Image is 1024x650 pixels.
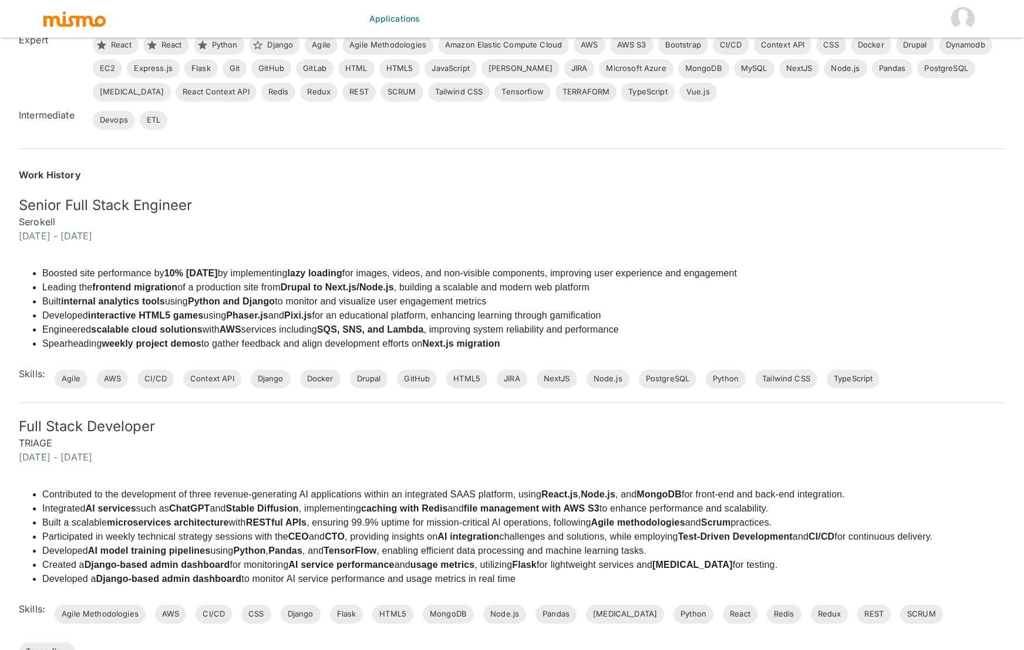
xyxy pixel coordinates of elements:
[587,373,629,385] span: Node.js
[42,294,737,309] li: Built using to monitor and visualize user engagement metrics
[281,282,394,292] strong: Drupal to Next.js/Node.js
[537,373,577,385] span: NextJS
[591,517,685,527] strong: Agile methodologies
[767,608,801,620] span: Redis
[342,39,433,51] span: Agile Methodologies
[564,63,595,75] span: JIRA
[951,7,975,31] img: 23andMe Jinal
[287,268,342,278] strong: lazy loading
[137,373,174,385] span: CI/CD
[42,544,932,558] li: Developed using , , and , enabling efficient data processing and machine learning tasks.
[652,560,733,570] strong: [MEDICAL_DATA]
[19,450,1005,464] h6: [DATE] - [DATE]
[621,86,675,98] span: TypeScript
[497,373,527,385] span: JIRA
[851,39,891,51] span: Docker
[599,63,673,75] span: Microsoft Azure
[701,517,731,527] strong: Scrum
[93,63,122,75] span: EC2
[93,86,171,98] span: [MEDICAL_DATA]
[361,503,448,513] strong: caching with Redis
[268,546,302,556] strong: Pandas
[824,63,867,75] span: Node.js
[42,502,932,516] li: Integrated such as and , implementing and to enhance performance and scalability.
[154,39,189,51] span: React
[428,86,490,98] span: Tailwind CSS
[183,373,241,385] span: Context API
[535,608,577,620] span: Pandas
[857,608,891,620] span: REST
[233,546,265,556] strong: Python
[42,558,932,572] li: Created a for monitoring and , utilizing for lightweight services and for testing.
[42,516,932,530] li: Built a scalable with , ensuring 99.9% uptime for mission-critical AI operations, following and p...
[251,373,291,385] span: Django
[372,608,413,620] span: HTML5
[917,63,975,75] span: PostgreSQL
[342,86,376,98] span: REST
[19,215,1005,229] h6: Serokell
[658,39,708,51] span: Bootstrap
[281,608,321,620] span: Django
[494,86,551,98] span: Tensorflow
[164,268,218,278] strong: 10% [DATE]
[246,517,306,527] strong: RESTful APIs
[42,323,737,337] li: Engineered with services including , improving system reliability and performance
[410,560,475,570] strong: usage metrics
[350,373,388,385] span: Drupal
[42,487,932,502] li: Contributed to the development of three revenue-generating AI applications within an integrated S...
[679,86,717,98] span: Vue.js
[93,114,135,126] span: Devops
[464,503,599,513] strong: file management with AWS S3
[226,310,268,320] strong: Phaser.js
[107,517,229,527] strong: microservices architecture
[19,108,83,122] h6: Intermediate
[42,266,737,280] li: Boosted site performance by by implementing for images, videos, and non-visible components, impro...
[734,63,774,75] span: MySQL
[55,373,87,385] span: Agile
[673,608,713,620] span: Python
[19,229,1005,243] h6: [DATE] - [DATE]
[19,33,83,47] h6: Expert
[446,373,487,385] span: HTML5
[639,373,697,385] span: PostgreSQL
[779,63,820,75] span: NextJS
[574,39,605,51] span: AWS
[91,324,202,334] strong: scalable cloud solutions
[102,338,201,348] strong: weekly project demos
[586,608,664,620] span: [MEDICAL_DATA]
[300,373,341,385] span: Docker
[284,310,312,320] strong: Pixi.js
[184,63,218,75] span: Flask
[42,530,932,544] li: Participated in weekly technical strategy sessions with the and , providing insights on challenge...
[42,280,737,294] li: Leading the of a production site from , building a scalable and modern web platform
[85,560,230,570] strong: Django-based admin dashboard
[176,86,257,98] span: React Context API
[19,367,45,381] h6: Skills:
[636,489,682,499] strong: MongoDB
[86,503,136,513] strong: AI services
[288,531,309,541] strong: CEO
[811,608,848,620] span: Redux
[723,608,757,620] span: React
[19,168,1005,182] h6: Work History
[678,63,729,75] span: MongoDB
[397,373,437,385] span: GitHub
[260,39,300,51] span: Django
[872,63,913,75] span: Pandas
[127,63,180,75] span: Express.js
[61,296,165,306] strong: internal analytics tools
[155,608,186,620] span: AWS
[241,608,271,620] span: CSS
[555,86,617,98] span: TERRAFORM
[261,86,296,98] span: Redis
[305,39,338,51] span: Agile
[754,39,812,51] span: Context API
[379,63,420,75] span: HTML5
[300,86,338,98] span: Redux
[97,373,128,385] span: AWS
[437,531,499,541] strong: AI integration
[512,560,537,570] strong: Flask
[438,39,569,51] span: Amazon Elastic Compute Cloud
[205,39,245,51] span: Python
[19,196,1005,215] h5: Senior Full Stack Engineer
